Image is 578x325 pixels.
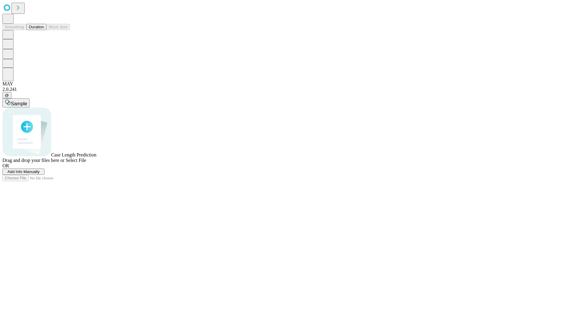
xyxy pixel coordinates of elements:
[2,169,45,175] button: Add Info Manually
[2,81,576,87] div: MAY
[51,152,96,157] span: Case Length Prediction
[66,158,86,163] span: Select File
[2,87,576,92] div: 2.0.241
[26,24,46,30] button: Duration
[2,158,64,163] span: Drag and drop your files here or
[5,93,9,97] span: @
[2,98,30,107] button: Sample
[8,169,40,174] span: Add Info Manually
[2,24,26,30] button: Smoothing
[11,101,27,106] span: Sample
[46,24,70,30] button: Block Size
[2,163,9,168] span: OR
[2,92,11,98] button: @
